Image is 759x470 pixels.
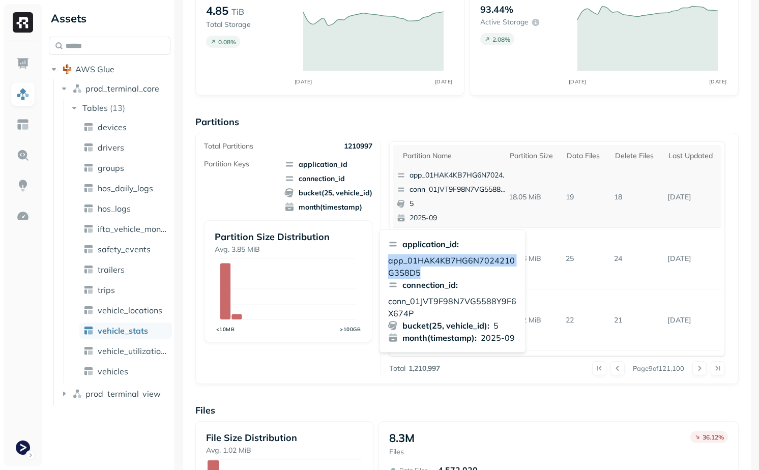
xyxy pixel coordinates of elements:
[83,265,94,275] img: table
[79,221,172,237] a: ifta_vehicle_months
[231,6,244,18] p: TiB
[389,364,405,373] p: Total
[79,200,172,217] a: hos_logs
[85,389,161,399] span: prod_terminal_view
[709,78,726,85] tspan: [DATE]
[16,149,30,162] img: Query Explorer
[79,302,172,318] a: vehicle_locations
[83,326,94,336] img: table
[206,446,362,455] p: Avg. 1.02 MiB
[98,122,127,132] span: devices
[16,210,30,223] img: Optimization
[98,183,153,193] span: hos_daily_logs
[98,326,148,336] span: vehicle_stats
[79,119,172,135] a: devices
[82,103,108,113] span: Tables
[79,139,172,156] a: drivers
[393,166,513,227] button: app_01HAK4KB7HG6N7024210G3S8D5conn_01JVT9F98N7VG5588Y9F6X674P52025-09
[505,188,562,206] p: 18.05 MiB
[16,440,30,455] img: Terminal
[195,404,739,416] p: Files
[83,366,94,376] img: table
[402,279,458,291] p: connection_id :
[389,431,415,445] p: 8.3M
[410,199,508,209] p: 5
[72,83,82,94] img: namespace
[72,389,82,399] img: namespace
[59,386,171,402] button: prod_terminal_view
[98,203,131,214] span: hos_logs
[402,238,459,250] p: application_id :
[480,4,513,15] p: 93.44%
[340,326,361,333] tspan: >100GB
[610,250,663,268] p: 24
[16,87,30,101] img: Assets
[83,163,94,173] img: table
[206,20,293,30] p: Total Storage
[62,64,72,74] img: root
[615,151,658,161] div: Delete Files
[98,244,151,254] span: safety_events
[83,346,94,356] img: table
[403,151,500,161] div: Partition name
[195,116,739,128] p: Partitions
[410,185,508,195] p: conn_01JVT9F98N7VG5588Y9F6X674P
[703,433,724,441] p: 36.12 %
[98,163,124,173] span: groups
[510,151,557,161] div: Partition size
[79,241,172,257] a: safety_events
[79,343,172,359] a: vehicle_utilization_day
[388,295,517,319] p: conn_01JVT9F98N7VG5588Y9F6X674P
[49,10,170,26] div: Assets
[215,231,361,243] p: Partition Size Distribution
[206,432,362,444] p: File Size Distribution
[79,322,172,339] a: vehicle_stats
[562,250,610,268] p: 25
[663,311,721,329] p: Sep 23, 2025
[389,447,415,457] p: Files
[79,363,172,379] a: vehicles
[408,364,440,373] p: 1,210,997
[83,305,94,315] img: table
[663,188,721,206] p: Sep 23, 2025
[480,17,529,27] p: Active storage
[610,188,663,206] p: 18
[83,203,94,214] img: table
[98,285,115,295] span: trips
[562,311,610,329] p: 22
[79,261,172,278] a: trailers
[284,173,372,184] span: connection_id
[663,250,721,268] p: Sep 23, 2025
[505,250,562,268] p: 19.16 MiB
[98,265,125,275] span: trailers
[98,305,162,315] span: vehicle_locations
[110,103,125,113] p: ( 13 )
[83,122,94,132] img: table
[79,180,172,196] a: hos_daily_logs
[59,80,171,97] button: prod_terminal_core
[216,326,235,333] tspan: <10MB
[85,83,159,94] span: prod_terminal_core
[668,151,716,161] div: Last updated
[218,38,236,46] p: 0.08 %
[98,366,128,376] span: vehicles
[633,364,684,373] p: Page 9 of 121,100
[505,311,562,329] p: 17.72 MiB
[75,64,114,74] span: AWS Glue
[16,118,30,131] img: Asset Explorer
[13,12,33,33] img: Ryft
[284,188,372,198] span: bucket(25, vehicle_id)
[83,183,94,193] img: table
[98,346,168,356] span: vehicle_utilization_day
[83,224,94,234] img: table
[410,213,508,223] p: 2025-09
[16,57,30,70] img: Dashboard
[481,332,515,344] p: 2025-09
[284,202,372,212] span: month(timestamp)
[204,159,249,169] p: Partition Keys
[79,282,172,298] a: trips
[402,319,489,332] p: bucket(25, vehicle_id) :
[402,332,477,344] p: month(timestamp) :
[567,151,605,161] div: Data Files
[49,61,170,77] button: AWS Glue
